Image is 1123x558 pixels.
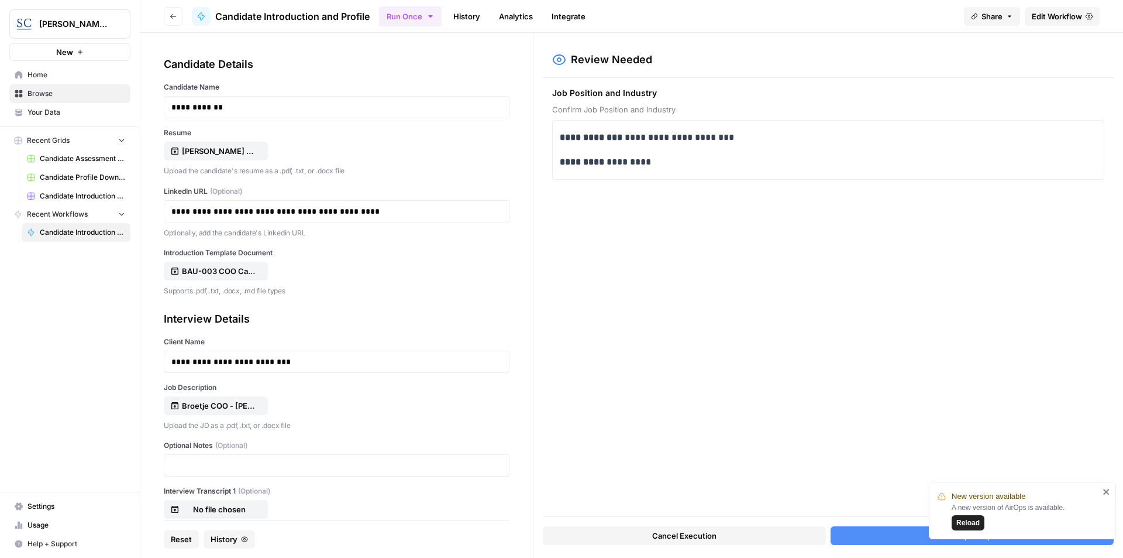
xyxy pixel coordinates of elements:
button: New [9,43,130,61]
button: Recent Workflows [9,206,130,223]
span: Candidate Profile Download Sheet [40,172,125,183]
a: Analytics [492,7,540,26]
p: [PERSON_NAME] Resume.pdf [182,145,257,157]
span: Candidate Introduction and Profile [40,227,125,238]
button: Reload [952,515,984,530]
span: Settings [27,501,125,512]
button: Workspace: Stanton Chase Nashville [9,9,130,39]
label: Client Name [164,337,509,347]
span: Share [981,11,1003,22]
p: Optionally, add the candidate's Linkedin URL [164,227,509,239]
span: Reload [956,518,980,528]
span: (Optional) [238,486,270,497]
button: Help + Support [9,535,130,553]
span: Help + Support [27,539,125,549]
a: Candidate Introduction Download Sheet [22,187,130,206]
a: Integrate [545,7,592,26]
button: History [204,530,255,549]
label: Job Description [164,382,509,393]
a: Edit Workflow [1025,7,1100,26]
button: [PERSON_NAME] Resume.pdf [164,142,268,160]
span: [PERSON_NAME] [GEOGRAPHIC_DATA] [39,18,110,30]
button: Accept Output [831,526,1114,545]
span: Candidate Introduction Download Sheet [40,191,125,201]
button: Run Once [379,6,442,26]
label: Optional Notes [164,440,509,451]
span: Browse [27,88,125,99]
button: No file chosen [164,500,268,519]
span: Usage [27,520,125,530]
span: Job Position and Industry [552,87,1104,99]
span: Confirm Job Position and Industry [552,104,1104,115]
div: Interview Details [164,311,509,327]
button: Broetje COO - [PERSON_NAME] Recruitment Profile.pdf [164,396,268,415]
a: Candidate Assessment Download Sheet [22,149,130,168]
button: BAU-003 COO Candidate Introduction Template.docx [164,262,268,280]
label: Introduction Template Document [164,248,509,258]
a: Settings [9,497,130,516]
span: History [211,533,237,545]
span: Recent Workflows [27,209,88,220]
a: Browse [9,84,130,103]
a: History [446,7,487,26]
p: Broetje COO - [PERSON_NAME] Recruitment Profile.pdf [182,400,257,412]
button: Share [964,7,1020,26]
p: Upload the JD as a .pdf, .txt, or .docx file [164,420,509,432]
label: Interview Transcript 1 [164,486,509,497]
div: Candidate Details [164,56,509,73]
span: Recent Grids [27,135,70,146]
button: close [1103,487,1111,497]
div: A new version of AirOps is available. [952,502,1099,530]
img: Stanton Chase Nashville Logo [13,13,35,35]
span: (Optional) [210,186,242,197]
button: Cancel Execution [543,526,826,545]
span: Reset [171,533,192,545]
span: New [56,46,73,58]
span: (Optional) [215,440,247,451]
span: Candidate Assessment Download Sheet [40,153,125,164]
a: Candidate Introduction and Profile [22,223,130,242]
p: Supports .pdf, .txt, .docx, .md file types [164,285,509,297]
p: No file chosen [182,504,257,515]
a: Candidate Introduction and Profile [192,7,370,26]
span: Your Data [27,107,125,118]
a: Your Data [9,103,130,122]
p: BAU-003 COO Candidate Introduction Template.docx [182,265,257,277]
button: Reset [164,530,199,549]
span: Candidate Introduction and Profile [215,9,370,23]
span: Edit Workflow [1032,11,1082,22]
p: Upload the candidate's resume as a .pdf, .txt, or .docx file [164,165,509,177]
label: LinkedIn URL [164,186,509,197]
label: Candidate Name [164,82,509,93]
a: Home [9,66,130,84]
span: New version available [952,491,1025,502]
h2: Review Needed [571,52,652,68]
button: Recent Grids [9,132,130,149]
a: Usage [9,516,130,535]
label: Resume [164,128,509,138]
span: Home [27,70,125,80]
a: Candidate Profile Download Sheet [22,168,130,187]
span: Cancel Execution [652,530,716,542]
